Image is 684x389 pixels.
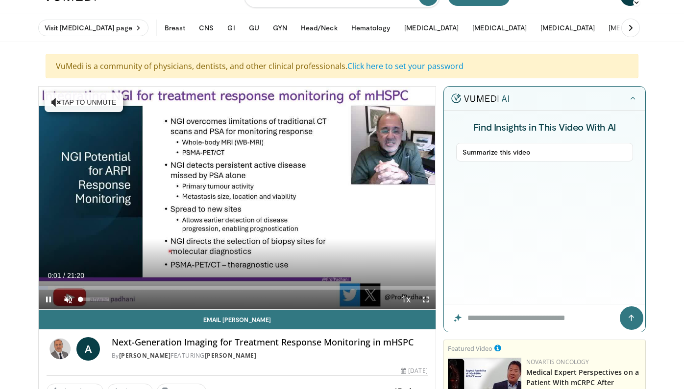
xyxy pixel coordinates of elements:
h4: Next-Generation Imaging for Treatment Response Monitoring in mHSPC [112,337,428,348]
a: Email [PERSON_NAME] [39,310,436,329]
span: 0:01 [48,272,61,279]
button: Hematology [345,18,397,38]
a: [PERSON_NAME] [205,351,257,360]
button: Unmute [58,290,78,309]
button: [MEDICAL_DATA] [535,18,601,38]
img: Anwar Padhani [47,337,73,361]
a: A [76,337,100,361]
a: [PERSON_NAME] [119,351,171,360]
button: GU [243,18,265,38]
a: Novartis Oncology [526,358,589,366]
div: VuMedi is a community of physicians, dentists, and other clinical professionals. [46,54,638,78]
button: Tap to unmute [45,92,123,112]
button: CNS [193,18,220,38]
a: Click here to set your password [347,61,464,71]
button: [MEDICAL_DATA] [398,18,464,38]
button: GI [221,18,241,38]
button: [MEDICAL_DATA] [466,18,533,38]
button: Summarize this video [456,143,633,161]
span: / [63,272,65,279]
button: Fullscreen [416,290,436,309]
a: Visit [MEDICAL_DATA] page [38,20,148,36]
img: vumedi-ai-logo.v2.svg [451,93,509,103]
div: [DATE] [401,366,427,375]
div: Volume Level [80,297,108,301]
video-js: Video Player [39,87,436,310]
small: Featured Video [448,344,492,353]
input: Question for the AI [444,304,645,332]
div: By FEATURING [112,351,428,360]
button: Playback Rate [396,290,416,309]
button: Pause [39,290,58,309]
h4: Find Insights in This Video With AI [456,120,633,133]
div: Progress Bar [39,286,436,290]
button: Head/Neck [295,18,343,38]
button: GYN [267,18,293,38]
button: [MEDICAL_DATA] [603,18,669,38]
button: Breast [159,18,191,38]
span: 21:20 [67,272,84,279]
